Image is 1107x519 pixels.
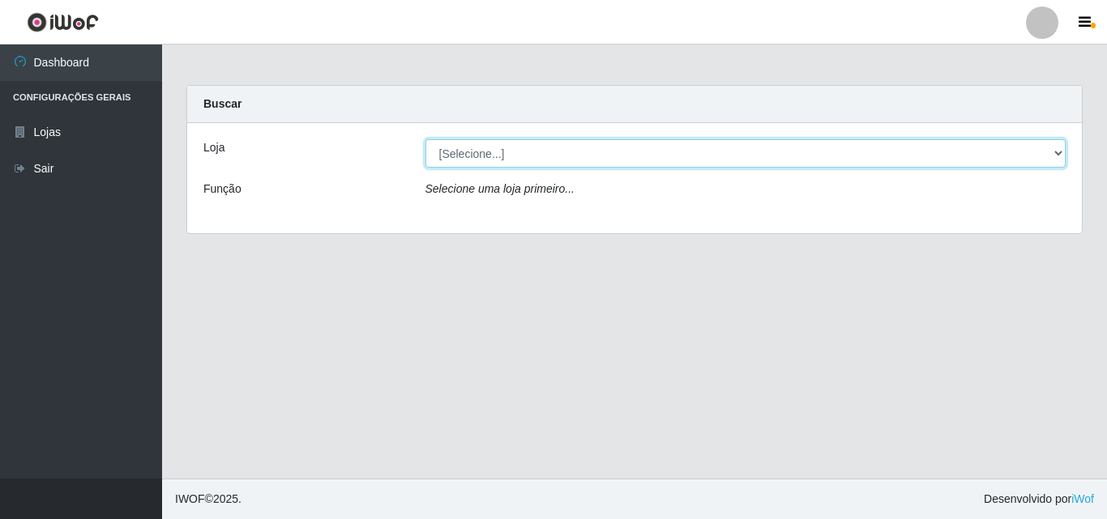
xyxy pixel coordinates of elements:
[175,492,205,505] span: IWOF
[425,182,575,195] i: Selecione uma loja primeiro...
[175,491,241,508] span: © 2025 .
[984,491,1094,508] span: Desenvolvido por
[203,181,241,198] label: Função
[27,12,99,32] img: CoreUI Logo
[203,97,241,110] strong: Buscar
[203,139,224,156] label: Loja
[1071,492,1094,505] a: iWof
